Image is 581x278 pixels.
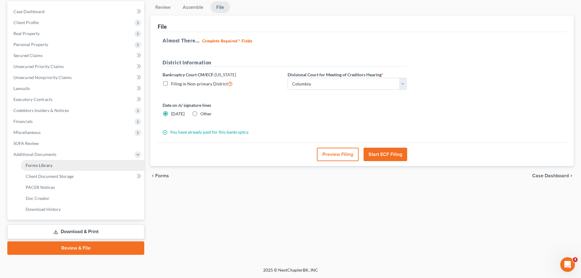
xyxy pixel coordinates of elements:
span: Doc Creator [26,196,49,201]
a: PACER Notices [21,182,144,193]
i: chevron_left [150,173,155,178]
span: Download History [26,207,61,212]
span: Filing in Non-primary District [171,81,228,86]
a: Forms Library [21,160,144,171]
label: Bankruptcy Court CM/ECF: [163,71,236,78]
div: File [158,23,167,30]
span: Unsecured Priority Claims [13,64,64,69]
span: Financials [13,119,33,124]
a: Download & Print [7,225,144,239]
span: Personal Property [13,42,48,47]
span: Codebtors Insiders & Notices [13,108,69,113]
a: Case Dashboard chevron_right [532,173,574,178]
span: PACER Notices [26,185,55,190]
a: Doc Creator [21,193,144,204]
span: Secured Claims [13,53,43,58]
span: Forms Library [26,163,52,168]
span: 4 [573,257,578,262]
span: Forms [155,173,169,178]
span: Client Profile [13,20,39,25]
h5: District Information [163,59,407,67]
span: Case Dashboard [532,173,569,178]
strong: Complete Required * Fields [202,38,253,43]
span: Real Property [13,31,40,36]
a: Case Dashboard [9,6,144,17]
span: Case Dashboard [13,9,45,14]
label: Divisional Court for Meeting of Creditors Hearing [288,71,383,78]
button: chevron_left Forms [150,173,177,178]
iframe: Intercom live chat [560,257,575,272]
span: [US_STATE] [215,72,236,77]
span: Additional Documents [13,152,56,157]
a: Unsecured Nonpriority Claims [9,72,144,83]
a: Secured Claims [9,50,144,61]
span: Lawsuits [13,86,30,91]
span: Unsecured Nonpriority Claims [13,75,72,80]
span: Executory Contracts [13,97,52,102]
a: Review [150,1,175,13]
label: Date on /s/ signature lines [163,102,282,108]
span: Client Document Storage [26,174,74,179]
a: Download History [21,204,144,215]
a: Client Document Storage [21,171,144,182]
a: Assemble [178,1,208,13]
a: Unsecured Priority Claims [9,61,144,72]
div: 2025 © NextChapterBK, INC [117,267,464,278]
a: Lawsuits [9,83,144,94]
button: Preview Filing [317,148,359,161]
button: Start ECF Filing [364,148,407,161]
div: You have already paid for this bankruptcy. [160,129,410,135]
a: Executory Contracts [9,94,144,105]
span: [DATE] [171,111,185,116]
a: File [210,1,230,13]
a: SOFA Review [9,138,144,149]
span: Other [200,111,212,116]
a: Review & File [7,241,144,255]
h5: Almost There... [163,37,561,44]
span: Miscellaneous [13,130,41,135]
span: SOFA Review [13,141,39,146]
i: chevron_right [569,173,574,178]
